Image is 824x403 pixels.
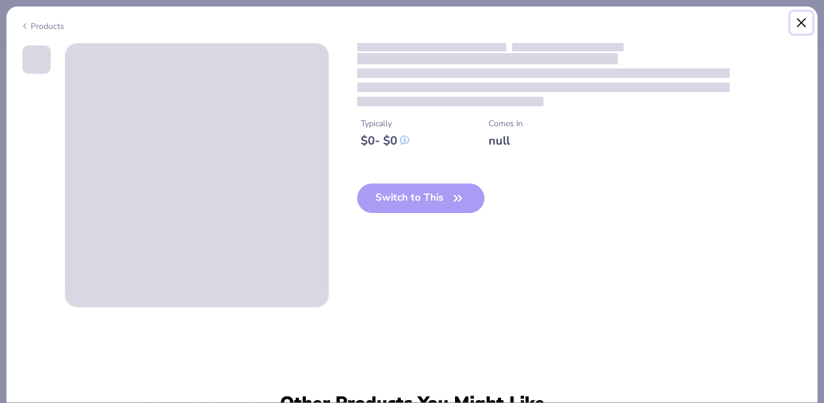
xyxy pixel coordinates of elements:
div: Products [20,20,64,32]
div: Comes In [489,117,523,130]
button: Close [790,12,813,34]
div: Typically [361,117,409,130]
div: null [489,133,523,148]
div: $ 0 - $ 0 [361,133,409,148]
